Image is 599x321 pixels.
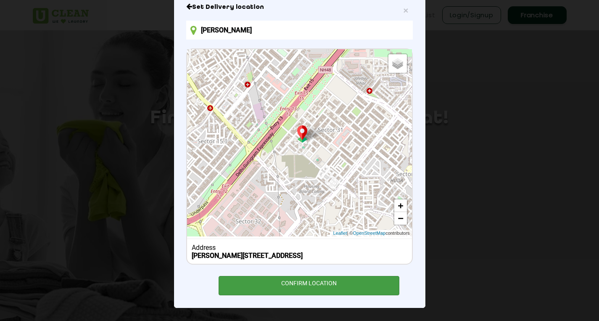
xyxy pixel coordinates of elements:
a: Leaflet [333,230,347,237]
div: | © contributors [331,230,412,237]
a: Zoom out [394,212,407,225]
input: Enter location [186,21,412,40]
a: Zoom in [394,199,407,212]
b: [PERSON_NAME][STREET_ADDRESS] [192,252,303,260]
a: OpenStreetMap [353,230,385,237]
div: Address [192,244,407,252]
span: × [403,5,408,15]
button: Close [403,6,408,15]
h6: Close [186,3,412,11]
div: CONFIRM LOCATION [219,276,400,295]
a: Layers [388,54,407,73]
